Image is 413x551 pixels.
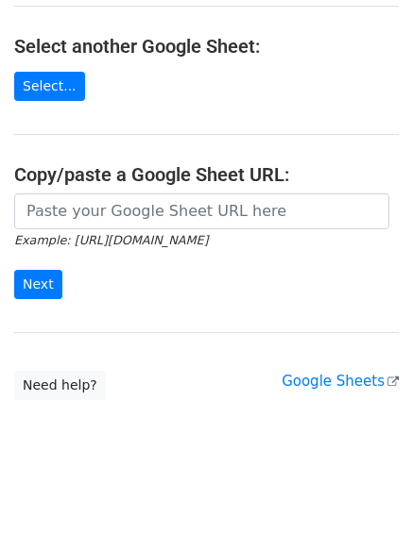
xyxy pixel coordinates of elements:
small: Example: [URL][DOMAIN_NAME] [14,233,208,247]
input: Next [14,270,62,299]
input: Paste your Google Sheet URL here [14,193,389,229]
h4: Select another Google Sheet: [14,35,399,58]
a: Google Sheets [282,373,399,390]
h4: Copy/paste a Google Sheet URL: [14,163,399,186]
a: Need help? [14,371,106,400]
iframe: Chat Widget [318,460,413,551]
a: Select... [14,72,85,101]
